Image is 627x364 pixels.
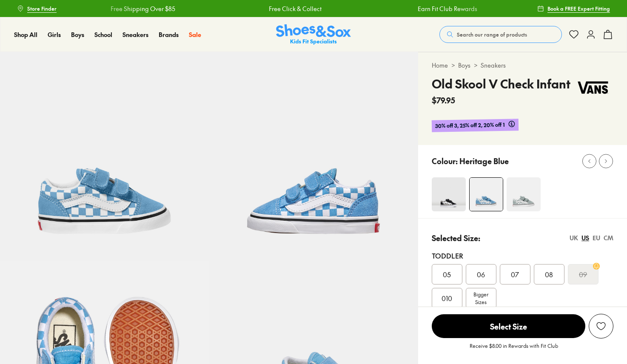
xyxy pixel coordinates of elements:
a: Free Click & Collect [269,4,322,13]
span: 05 [443,269,451,279]
a: Boys [458,61,470,70]
div: > > [432,61,613,70]
span: 06 [477,269,485,279]
span: Select Size [432,314,585,338]
a: Girls [48,30,61,39]
span: Store Finder [27,5,57,12]
h4: Old Skool V Check Infant [432,75,570,93]
span: Search our range of products [457,31,527,38]
span: Bigger Sizes [473,290,488,306]
div: Toddler [432,250,613,261]
div: UK [570,233,578,242]
a: Earn Fit Club Rewards [418,4,477,13]
a: School [94,30,112,39]
a: Shoes & Sox [276,24,351,45]
img: 4-538849_1 [507,177,541,211]
button: Search our range of products [439,26,562,43]
img: 5_1 [432,177,466,211]
a: Sneakers [481,61,506,70]
a: Store Finder [17,1,57,16]
div: US [581,233,589,242]
a: Shop All [14,30,37,39]
p: Colour: [432,155,458,167]
p: Selected Size: [432,232,480,244]
a: Sale [189,30,201,39]
span: 010 [442,293,452,303]
span: 30% off 3, 25% off 2, 20% off 1 [435,120,504,130]
a: Brands [159,30,179,39]
button: Add to Wishlist [589,314,613,338]
img: 5-538855_1 [209,52,418,261]
img: Vendor logo [573,75,613,100]
div: CM [604,233,613,242]
span: 08 [545,269,553,279]
img: 4-538854_1 [470,178,503,211]
s: 09 [579,269,587,279]
a: Home [432,61,448,70]
a: Free Shipping Over $85 [111,4,175,13]
a: Book a FREE Expert Fitting [537,1,610,16]
div: EU [593,233,600,242]
button: Select Size [432,314,585,338]
span: 07 [511,269,519,279]
img: SNS_Logo_Responsive.svg [276,24,351,45]
a: Sneakers [123,30,148,39]
span: $79.95 [432,94,455,106]
p: Receive $8.00 in Rewards with Fit Club [470,342,558,357]
a: Boys [71,30,84,39]
p: Heritage Blue [459,155,509,167]
span: Book a FREE Expert Fitting [547,5,610,12]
